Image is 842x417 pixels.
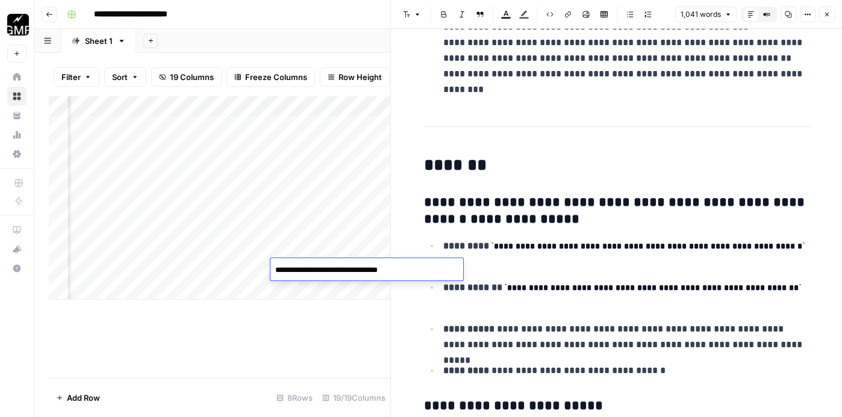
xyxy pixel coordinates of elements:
span: Filter [61,71,81,83]
div: What's new? [8,240,26,258]
div: 8 Rows [272,388,317,407]
a: Your Data [7,106,27,125]
img: Growth Marketing Pro Logo [7,14,29,36]
a: AirOps Academy [7,220,27,239]
span: 1,041 words [681,9,721,20]
button: Help + Support [7,259,27,278]
button: Workspace: Growth Marketing Pro [7,10,27,40]
button: Filter [54,67,99,87]
a: Sheet 1 [61,29,136,53]
span: Add Row [67,392,100,404]
button: Row Height [320,67,390,87]
a: Settings [7,144,27,164]
div: 19/19 Columns [317,388,390,407]
button: Add Row [49,388,107,407]
span: 19 Columns [170,71,214,83]
span: Freeze Columns [245,71,307,83]
button: What's new? [7,239,27,259]
a: Home [7,67,27,87]
button: Freeze Columns [226,67,315,87]
a: Usage [7,125,27,144]
a: Browse [7,87,27,106]
button: 19 Columns [151,67,222,87]
div: Sheet 1 [85,35,113,47]
span: Sort [112,71,128,83]
button: 1,041 words [675,7,737,22]
span: Row Height [338,71,382,83]
button: Sort [104,67,146,87]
